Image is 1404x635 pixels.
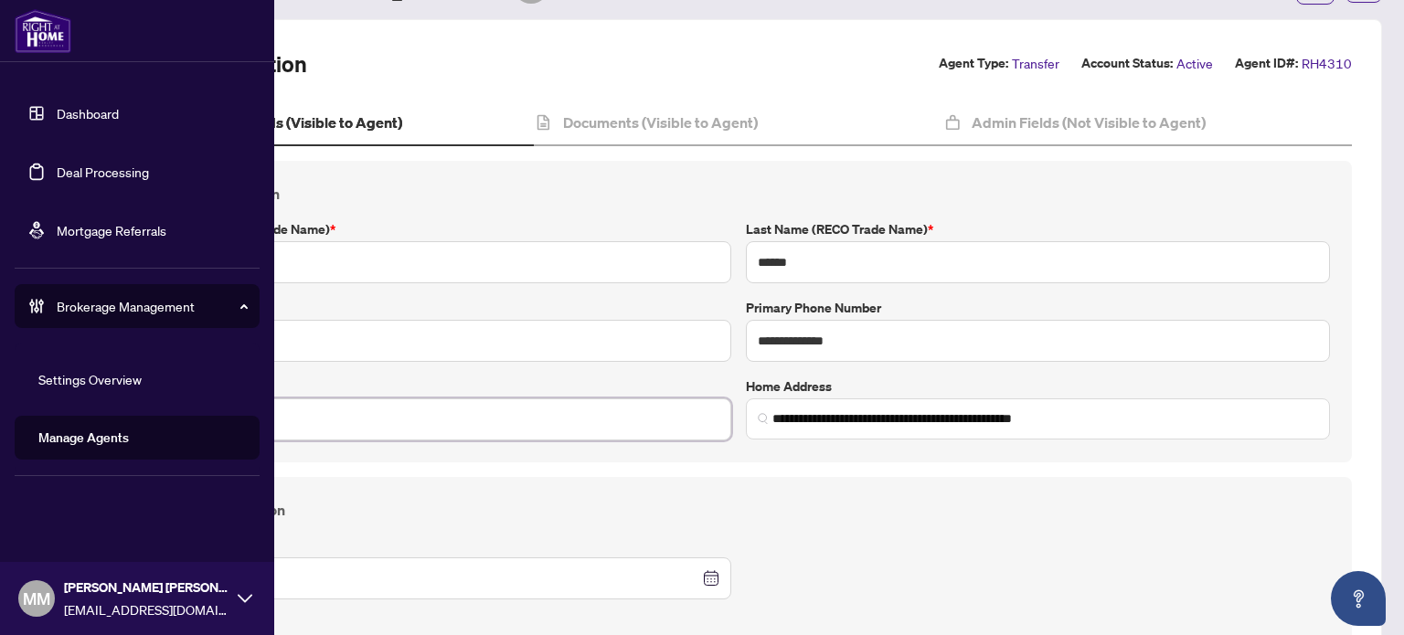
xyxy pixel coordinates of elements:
h4: Personal Information [147,499,1330,521]
a: Manage Agents [38,429,129,446]
label: Primary Phone Number [746,298,1330,318]
span: [EMAIL_ADDRESS][DOMAIN_NAME] [64,599,229,619]
label: Agent ID#: [1235,53,1298,74]
img: logo [15,9,71,53]
a: Mortgage Referrals [57,222,166,238]
span: MM [23,586,50,611]
h4: Contact Information [147,183,1330,205]
label: Last Name (RECO Trade Name) [746,219,1330,239]
label: E-mail Address [147,376,731,397]
a: Dashboard [57,105,119,122]
label: Account Status: [1081,53,1173,74]
span: Active [1176,53,1213,74]
button: Open asap [1331,571,1386,626]
label: Gender [147,614,1330,634]
a: Deal Processing [57,164,149,180]
a: Settings Overview [38,371,142,387]
img: search_icon [758,413,769,424]
label: Agent Type: [939,53,1008,74]
label: First Name (RECO Trade Name) [147,219,731,239]
label: Legal Name [147,298,731,318]
span: RH4310 [1302,53,1352,74]
label: Date of Birth [147,535,731,556]
span: Brokerage Management [57,296,247,316]
span: [PERSON_NAME] [PERSON_NAME] [64,577,229,598]
span: Transfer [1012,53,1059,74]
h4: Admin Fields (Not Visible to Agent) [972,111,1206,133]
h4: Documents (Visible to Agent) [563,111,758,133]
h4: Agent Profile Fields (Visible to Agent) [153,111,402,133]
label: Home Address [746,376,1330,397]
